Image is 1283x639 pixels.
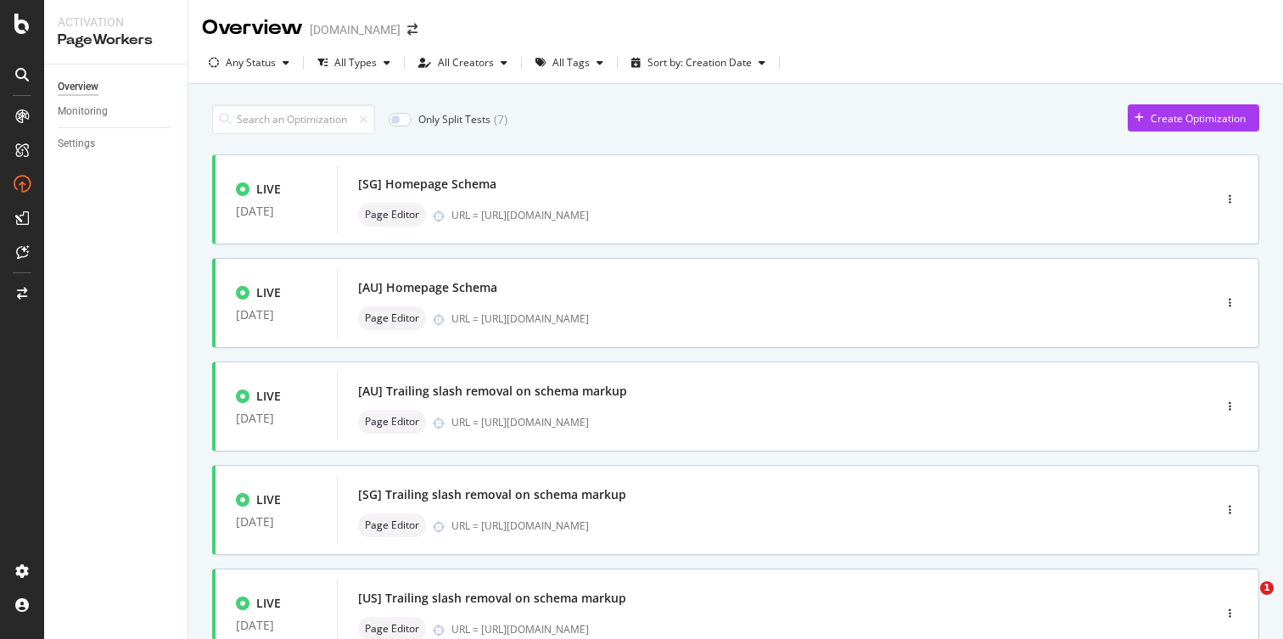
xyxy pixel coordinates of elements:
[365,210,419,220] span: Page Editor
[358,383,627,400] div: [AU] Trailing slash removal on schema markup
[310,21,401,38] div: [DOMAIN_NAME]
[451,518,1140,533] div: URL = [URL][DOMAIN_NAME]
[1128,104,1259,132] button: Create Optimization
[451,208,1140,222] div: URL = [URL][DOMAIN_NAME]
[236,619,317,632] div: [DATE]
[226,58,276,68] div: Any Status
[358,176,496,193] div: [SG] Homepage Schema
[625,49,772,76] button: Sort by: Creation Date
[494,111,507,128] div: ( 7 )
[212,104,375,134] input: Search an Optimization
[365,520,419,530] span: Page Editor
[358,590,626,607] div: [US] Trailing slash removal on schema markup
[256,181,281,198] div: LIVE
[58,31,174,50] div: PageWorkers
[58,14,174,31] div: Activation
[451,311,1140,326] div: URL = [URL][DOMAIN_NAME]
[1151,111,1246,126] div: Create Optimization
[202,49,296,76] button: Any Status
[412,49,514,76] button: All Creators
[311,49,397,76] button: All Types
[256,388,281,405] div: LIVE
[451,622,1140,636] div: URL = [URL][DOMAIN_NAME]
[58,103,108,121] div: Monitoring
[334,58,377,68] div: All Types
[202,14,303,42] div: Overview
[451,415,1140,429] div: URL = [URL][DOMAIN_NAME]
[358,486,626,503] div: [SG] Trailing slash removal on schema markup
[58,135,95,153] div: Settings
[358,306,426,330] div: neutral label
[358,410,426,434] div: neutral label
[256,491,281,508] div: LIVE
[365,313,419,323] span: Page Editor
[365,624,419,634] span: Page Editor
[647,58,752,68] div: Sort by: Creation Date
[236,308,317,322] div: [DATE]
[407,24,417,36] div: arrow-right-arrow-left
[236,515,317,529] div: [DATE]
[358,203,426,227] div: neutral label
[58,78,176,96] a: Overview
[58,135,176,153] a: Settings
[1225,581,1266,622] iframe: Intercom live chat
[438,58,494,68] div: All Creators
[1260,581,1274,595] span: 1
[358,513,426,537] div: neutral label
[256,595,281,612] div: LIVE
[236,412,317,425] div: [DATE]
[256,284,281,301] div: LIVE
[529,49,610,76] button: All Tags
[58,103,176,121] a: Monitoring
[58,78,98,96] div: Overview
[365,417,419,427] span: Page Editor
[358,279,497,296] div: [AU] Homepage Schema
[418,112,490,126] div: Only Split Tests
[236,205,317,218] div: [DATE]
[552,58,590,68] div: All Tags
